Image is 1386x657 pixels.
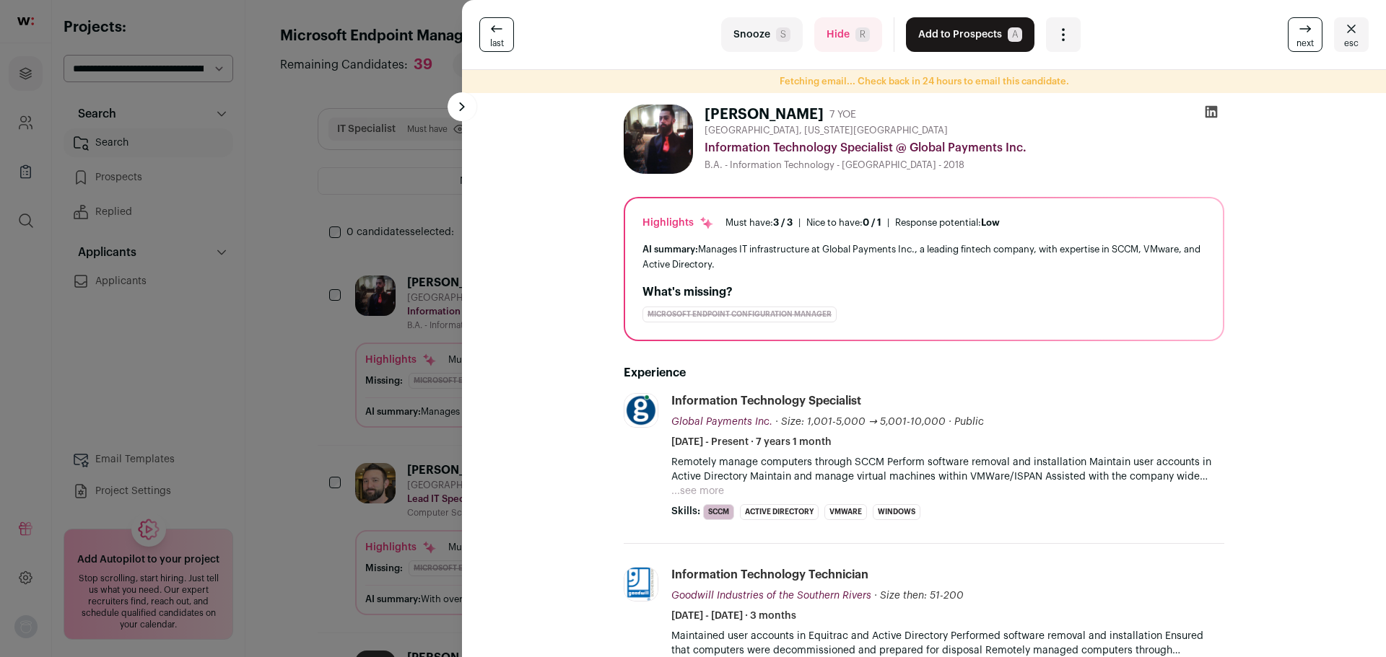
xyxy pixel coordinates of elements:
[1344,38,1359,49] span: esc
[703,504,734,520] li: SCCM
[863,218,881,227] span: 0 / 1
[671,435,832,449] span: [DATE] - Present · 7 years 1 month
[705,125,948,136] span: [GEOGRAPHIC_DATA], [US_STATE][GEOGRAPHIC_DATA]
[954,417,984,427] span: Public
[981,218,1000,227] span: Low
[874,591,964,601] span: · Size then: 51-200
[776,27,790,42] span: S
[705,159,1224,171] div: B.A. - Information Technology - [GEOGRAPHIC_DATA] - 2018
[671,455,1224,484] p: Remotely manage computers through SCCM Perform software removal and installation Maintain user ac...
[642,242,1206,272] div: Manages IT infrastructure at Global Payments Inc., a leading fintech company, with expertise in S...
[855,27,870,42] span: R
[671,393,861,409] div: Information Technology Specialist
[949,415,951,429] span: ·
[873,504,920,520] li: Windows
[740,504,819,520] li: Active Directory
[705,105,824,125] h1: [PERSON_NAME]
[814,17,882,52] button: HideR
[624,394,658,427] img: ffa10627291f18f48c8ea28dbce43952396cae956261bd1da24b7070d00c0b80.jpg
[624,364,1224,382] h2: Experience
[671,567,868,583] div: Information Technology Technician
[671,504,700,519] span: Skills:
[725,217,793,229] div: Must have:
[671,591,871,601] span: Goodwill Industries of the Southern Rivers
[490,38,504,49] span: last
[671,609,796,623] span: [DATE] - [DATE] · 3 months
[624,105,693,174] img: e2aea0ed75794b783202c5500ed4af355fa8addbaa1c3eea16b8ea722b23e1e9
[642,283,1206,301] h2: What's missing?
[642,216,714,230] div: Highlights
[479,17,514,52] a: last
[725,217,1000,229] ul: | |
[1296,38,1314,49] span: next
[906,17,1034,52] button: Add to ProspectsA
[642,244,698,254] span: AI summary:
[705,139,1224,156] div: Information Technology Specialist @ Global Payments Inc.
[462,76,1386,87] p: Fetching email... Check back in 24 hours to email this candidate.
[1334,17,1369,52] button: Close
[1008,27,1022,42] span: A
[824,504,867,520] li: VMware
[671,484,724,498] button: ...see more
[671,417,772,427] span: Global Payments Inc.
[806,217,881,229] div: Nice to have:
[1046,17,1081,52] button: Open dropdown
[895,217,1000,229] div: Response potential:
[775,417,946,427] span: · Size: 1,001-5,000 → 5,001-10,000
[624,568,658,601] img: 90231c1ca083e030b728db49497fecc0dd973353b95e4d9067d5dd035ad0a62b.jpg
[1288,17,1322,52] a: next
[829,107,856,122] div: 7 YOE
[773,218,793,227] span: 3 / 3
[642,307,837,322] div: Microsoft Endpoint Configuration Manager
[721,17,803,52] button: SnoozeS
